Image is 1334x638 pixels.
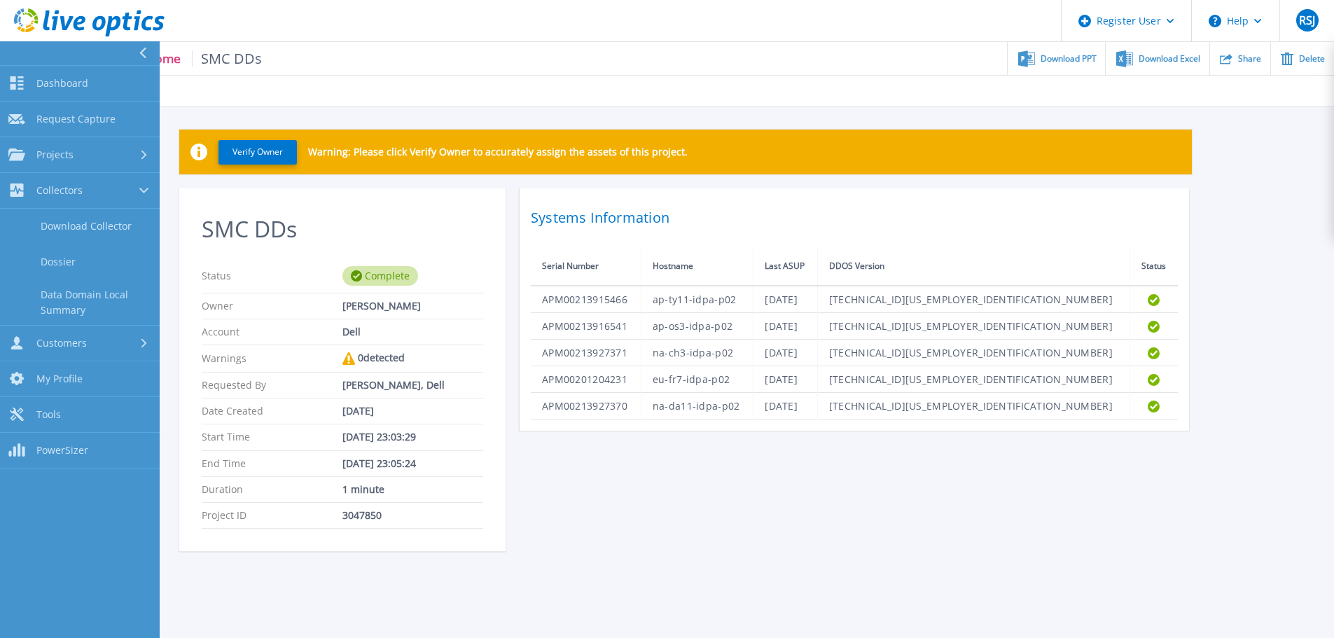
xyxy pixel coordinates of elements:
td: [TECHNICAL_ID][US_EMPLOYER_IDENTIFICATION_NUMBER] [817,393,1130,419]
td: APM00213927371 [531,340,641,366]
div: [DATE] 23:05:24 [342,458,483,469]
td: [DATE] [753,366,818,393]
p: Duration [202,484,342,495]
th: Status [1130,247,1178,286]
span: Projects [36,148,74,161]
p: Project ID [202,510,342,521]
td: [TECHNICAL_ID][US_EMPLOYER_IDENTIFICATION_NUMBER] [817,340,1130,366]
td: [DATE] [753,393,818,419]
div: 0 detected [342,352,483,365]
p: Start Time [202,431,342,443]
div: 1 minute [342,484,483,495]
div: Dell [342,326,483,338]
p: Status [202,266,342,286]
h2: Systems Information [531,205,1178,230]
span: Share [1238,55,1261,63]
td: na-ch3-idpa-p02 [641,340,753,366]
p: End Time [202,458,342,469]
div: [PERSON_NAME], Dell [342,380,483,391]
p: Requested By [202,380,342,391]
div: [DATE] 23:03:29 [342,431,483,443]
td: ap-os3-idpa-p02 [641,313,753,340]
span: SMC DDs [192,50,263,67]
p: Owner [202,300,342,312]
th: DDOS Version [817,247,1130,286]
span: Tools [36,408,61,421]
td: APM00213915466 [531,286,641,313]
p: Account [202,326,342,338]
td: ap-ty11-idpa-p02 [641,286,753,313]
td: APM00201204231 [531,366,641,393]
td: [TECHNICAL_ID][US_EMPLOYER_IDENTIFICATION_NUMBER] [817,366,1130,393]
span: Customers [36,337,87,349]
td: [TECHNICAL_ID][US_EMPLOYER_IDENTIFICATION_NUMBER] [817,286,1130,313]
p: PPDD Phone Home [67,50,263,67]
p: Warning: Please click Verify Owner to accurately assign the assets of this project. [308,146,688,158]
td: [DATE] [753,313,818,340]
td: APM00213927370 [531,393,641,419]
th: Hostname [641,247,753,286]
span: RSJ [1299,15,1315,26]
div: [PERSON_NAME] [342,300,483,312]
span: Download PPT [1041,55,1097,63]
td: na-da11-idpa-p02 [641,393,753,419]
td: [DATE] [753,340,818,366]
button: Verify Owner [218,140,297,165]
td: APM00213916541 [531,313,641,340]
span: Request Capture [36,113,116,125]
div: Complete [342,266,418,286]
span: Download Excel [1139,55,1200,63]
th: Last ASUP [753,247,818,286]
th: Serial Number [531,247,641,286]
span: PowerSizer [36,444,88,457]
span: Collectors [36,184,83,197]
span: My Profile [36,373,83,385]
div: [DATE] [342,405,483,417]
p: Date Created [202,405,342,417]
td: eu-fr7-idpa-p02 [641,366,753,393]
span: Delete [1299,55,1325,63]
h2: SMC DDs [202,216,483,242]
p: Warnings [202,352,342,365]
div: 3047850 [342,510,483,521]
span: Dashboard [36,77,88,90]
td: [DATE] [753,286,818,313]
td: [TECHNICAL_ID][US_EMPLOYER_IDENTIFICATION_NUMBER] [817,313,1130,340]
